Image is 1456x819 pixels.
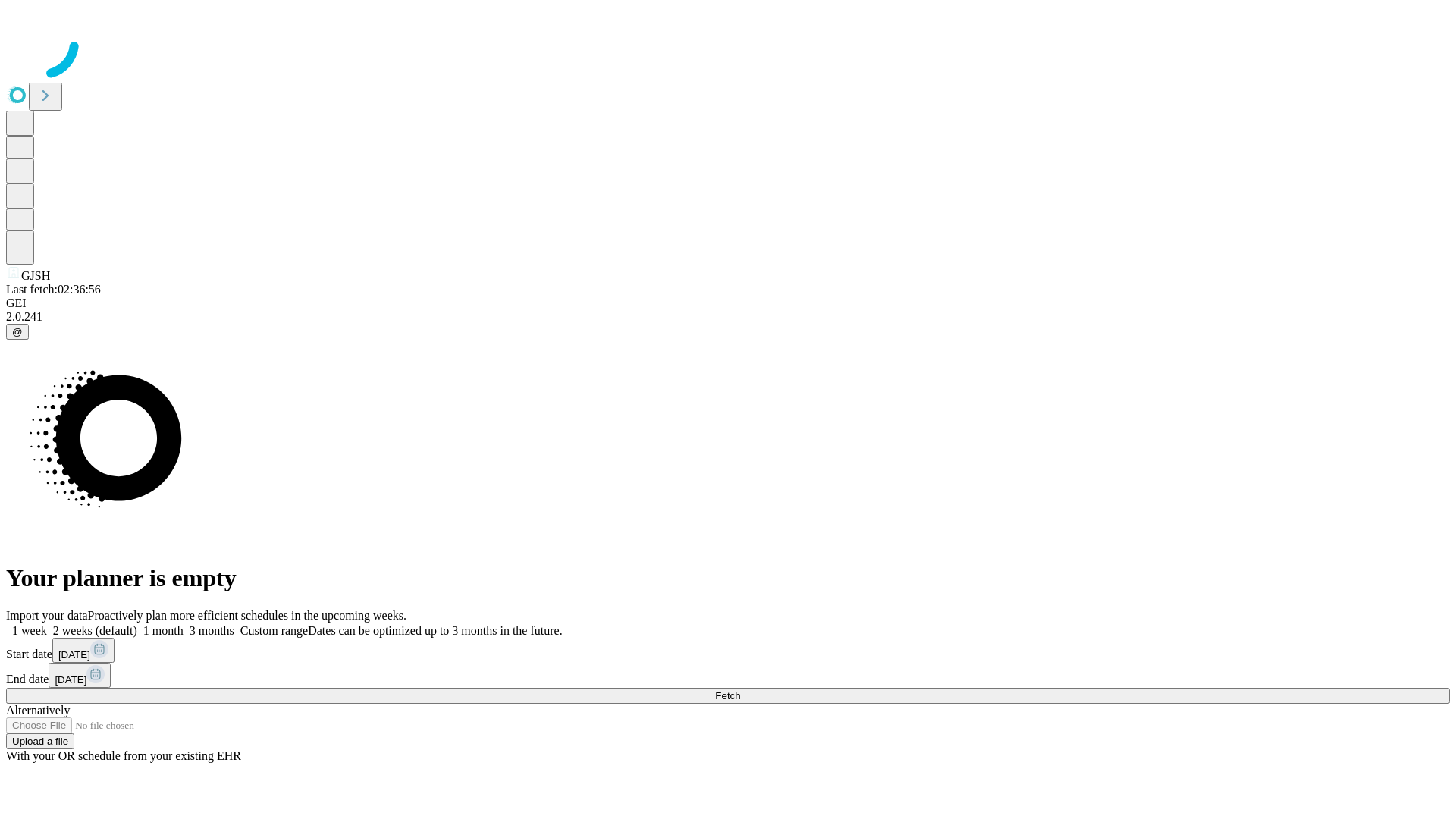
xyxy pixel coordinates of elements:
[12,624,47,637] span: 1 week
[49,663,111,688] button: [DATE]
[240,624,308,637] span: Custom range
[6,283,101,296] span: Last fetch: 02:36:56
[6,310,1450,324] div: 2.0.241
[190,624,234,637] span: 3 months
[88,609,406,622] span: Proactively plan more efficient schedules in the upcoming weeks.
[58,649,90,661] span: [DATE]
[12,326,23,337] span: @
[53,624,137,637] span: 2 weeks (default)
[21,269,50,282] span: GJSH
[6,324,29,340] button: @
[6,688,1450,704] button: Fetch
[308,624,562,637] span: Dates can be optimized up to 3 months in the future.
[6,564,1450,592] h1: Your planner is empty
[6,638,1450,663] div: Start date
[6,297,1450,310] div: GEI
[6,733,74,749] button: Upload a file
[6,749,241,762] span: With your OR schedule from your existing EHR
[715,690,740,701] span: Fetch
[55,674,86,686] span: [DATE]
[6,663,1450,688] div: End date
[6,704,70,717] span: Alternatively
[52,638,115,663] button: [DATE]
[6,609,88,622] span: Import your data
[143,624,184,637] span: 1 month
